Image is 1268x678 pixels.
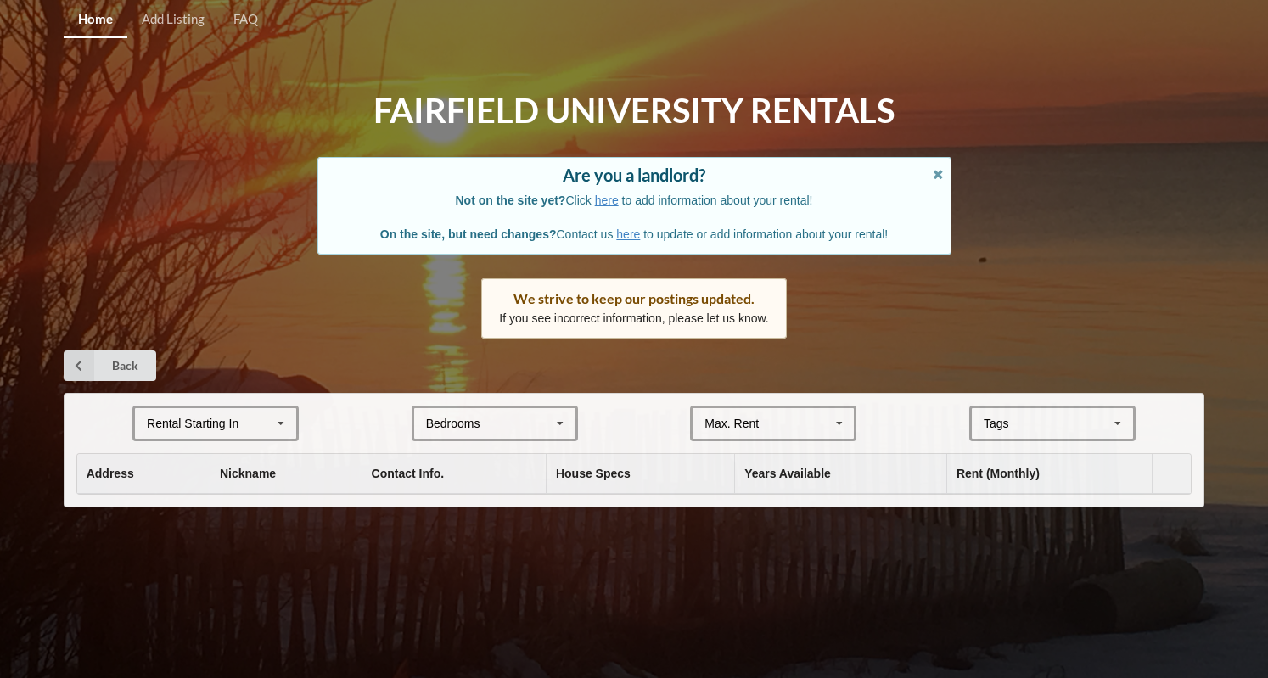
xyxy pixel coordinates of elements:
div: Max. Rent [704,417,759,429]
p: If you see incorrect information, please let us know. [499,310,769,327]
a: here [616,227,640,241]
b: On the site, but need changes? [380,227,557,241]
div: Bedrooms [426,417,480,429]
a: Back [64,350,156,381]
th: Years Available [734,454,946,494]
th: Nickname [210,454,362,494]
span: Contact us to update or add information about your rental! [380,227,888,241]
th: Contact Info. [362,454,546,494]
th: House Specs [546,454,734,494]
a: Home [64,2,127,38]
div: We strive to keep our postings updated. [499,290,769,307]
a: FAQ [219,2,272,38]
b: Not on the site yet? [456,193,566,207]
th: Rent (Monthly) [946,454,1152,494]
div: Rental Starting In [147,417,238,429]
span: Click to add information about your rental! [456,193,813,207]
div: Tags [979,414,1034,434]
h1: Fairfield University Rentals [373,89,895,132]
th: Address [77,454,210,494]
div: Are you a landlord? [335,166,934,183]
a: Add Listing [127,2,219,38]
a: here [595,193,619,207]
